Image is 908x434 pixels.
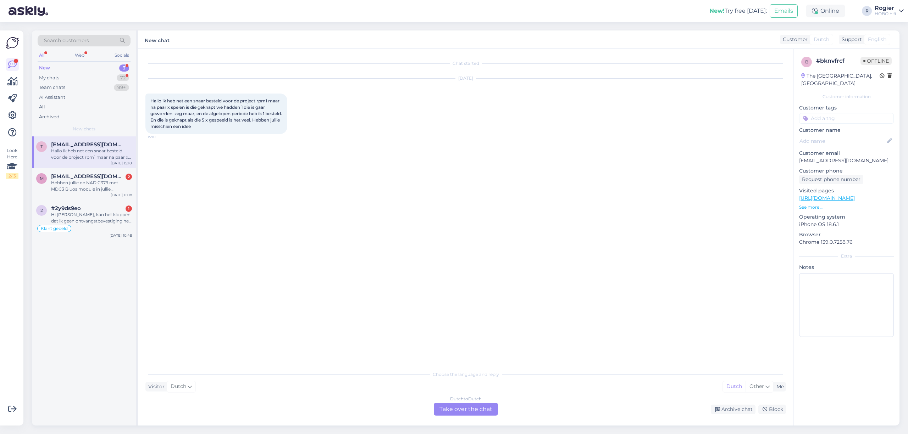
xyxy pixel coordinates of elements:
div: Chat started [145,60,786,67]
label: New chat [145,35,170,44]
div: 2 [126,174,132,180]
div: Hi [PERSON_NAME], kan het kloppen dat ik geen ontvangstbevestiging heb gehad van het afleveren da... [51,212,132,224]
span: New chats [73,126,95,132]
div: Support [839,36,862,43]
div: [DATE] 15:10 [111,160,132,166]
div: The [GEOGRAPHIC_DATA], [GEOGRAPHIC_DATA] [801,72,880,87]
div: Customer information [799,94,894,100]
p: Notes [799,264,894,271]
span: m [40,176,44,181]
div: Block [758,405,786,414]
div: Choose the language and reply [145,371,786,378]
div: [DATE] [145,75,786,81]
p: Browser [799,231,894,238]
a: [URL][DOMAIN_NAME] [799,195,855,201]
div: Dutch to Dutch [450,396,482,402]
span: tabinahoogeveen@icloud.com [51,141,125,148]
div: My chats [39,74,59,81]
div: [DATE] 11:08 [111,192,132,198]
div: New [39,64,50,72]
div: Online [806,5,845,17]
span: #2y9ds9eo [51,205,81,212]
div: AI Assistant [39,94,65,101]
span: Klant gebeld [41,226,68,231]
p: Visited pages [799,187,894,195]
p: Customer name [799,126,894,134]
div: Take over the chat [434,403,498,416]
div: Team chats [39,84,65,91]
div: All [38,51,46,60]
div: Archived [39,113,60,120]
span: Other [749,383,764,389]
span: b [805,59,808,64]
div: Customer [780,36,808,43]
span: Dutch [171,383,186,390]
img: Askly Logo [6,36,19,50]
p: [EMAIL_ADDRESS][DOMAIN_NAME] [799,157,894,164]
button: Emails [770,4,798,18]
p: See more ... [799,204,894,210]
div: Socials [113,51,131,60]
span: Dutch [814,36,829,43]
div: Me [774,383,784,390]
div: Extra [799,253,894,259]
div: [DATE] 10:48 [110,233,132,238]
div: 2 / 3 [6,173,18,179]
p: Operating system [799,213,894,221]
span: English [868,36,886,43]
span: mvanboven21@gmail.com [51,173,125,180]
div: Visitor [145,383,165,390]
a: RogierHOBO hifi [875,5,904,17]
div: Look Here [6,147,18,179]
span: 2 [40,208,43,213]
b: New! [709,7,725,14]
div: Hebben jullie de NAD C379 met MDC3 Bluos module in jullie programma, mvg [PERSON_NAME] [51,180,132,192]
div: HOBO hifi [875,11,896,17]
p: Customer phone [799,167,894,175]
div: 1 [126,205,132,212]
span: 15:10 [148,134,174,140]
div: Archive chat [711,405,755,414]
div: Request phone number [799,175,863,184]
span: Hallo ik heb net een snaar besteld voor de project rpm1 maar na paar x spelen is die geknapt we h... [150,98,283,129]
div: Try free [DATE]: [709,7,767,15]
div: 3 [119,64,129,72]
div: Hallo ik heb net een snaar besteld voor de project rpm1 maar na paar x spelen is die geknapt we h... [51,148,132,160]
div: Rogier [875,5,896,11]
input: Add name [799,137,886,145]
p: Chrome 139.0.7258.76 [799,238,894,246]
div: R [862,6,872,16]
input: Add a tag [799,113,894,124]
div: # bknvfrcf [816,57,860,65]
div: 72 [117,74,129,81]
div: All [39,103,45,111]
div: 99+ [114,84,129,91]
p: Customer tags [799,104,894,112]
span: Search customers [44,37,89,44]
p: Customer email [799,150,894,157]
div: Web [73,51,86,60]
p: iPhone OS 18.6.1 [799,221,894,228]
div: Dutch [723,381,746,392]
span: t [40,144,43,149]
span: Offline [860,57,892,65]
